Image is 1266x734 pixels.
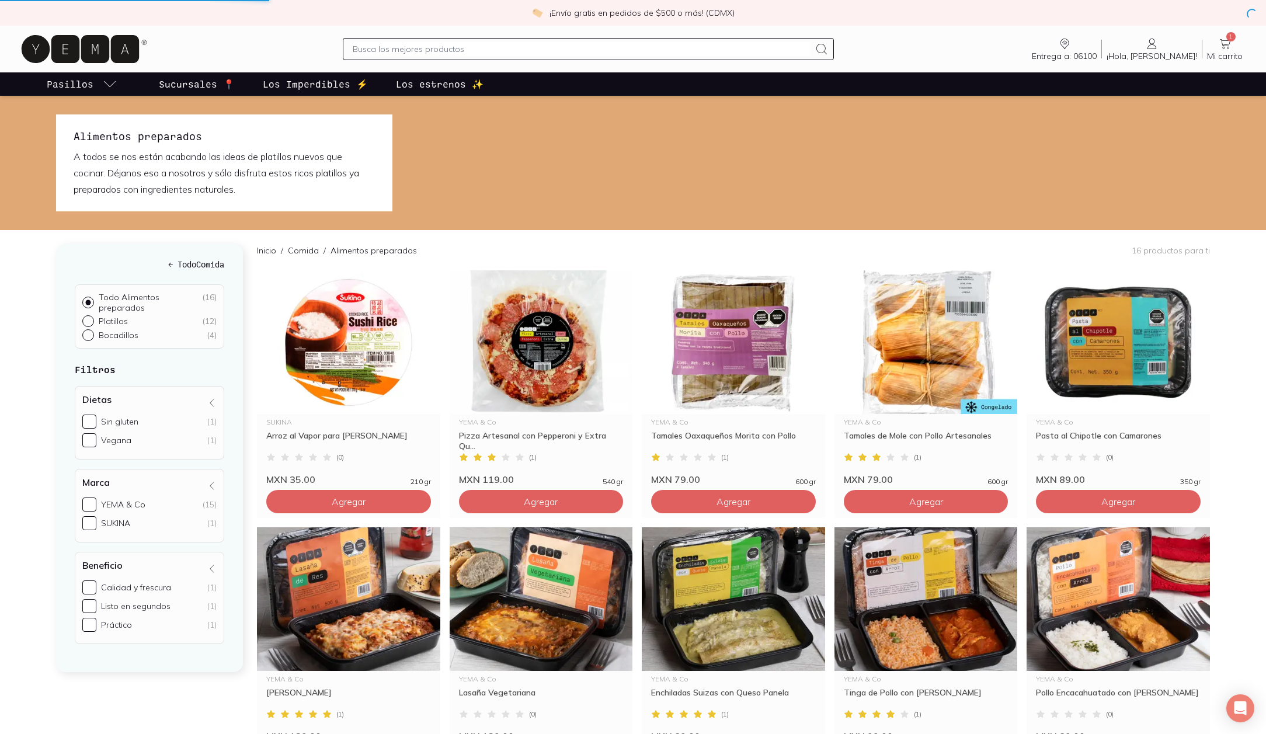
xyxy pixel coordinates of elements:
[202,292,217,313] div: ( 16 )
[642,527,825,671] img: _ENCHILADAS SUIZAS CON QUESO
[336,711,344,718] span: ( 1 )
[159,77,235,91] p: Sucursales 📍
[1027,270,1210,485] a: Pasta al Chipotle con CamaronesYEMA & CoPasta al Chipotle con Camarones(0)MXN 89.00350 gr
[44,72,119,96] a: pasillo-todos-link
[207,620,217,630] div: (1)
[266,687,431,708] div: [PERSON_NAME]
[101,518,130,528] div: SUKINA
[156,72,237,96] a: Sucursales 📍
[411,478,431,485] span: 210 gr
[844,687,1008,708] div: Tinga de Pollo con [PERSON_NAME]
[1107,51,1197,61] span: ¡Hola, [PERSON_NAME]!
[82,415,96,429] input: Sin gluten(1)
[288,245,319,256] a: Comida
[717,496,750,507] span: Agregar
[459,676,624,683] div: YEMA & Co
[834,270,1018,414] img: Tamales de Mole Con Pollo 4 Pzas
[99,292,202,313] p: Todo Alimentos preparados
[450,270,633,485] a: Pizza Pepperoni con extra queso YEMAYEMA & CoPizza Artesanal con Pepperoni y Extra Qu...(1)MXN 11...
[75,469,224,542] div: Marca
[207,435,217,446] div: (1)
[207,518,217,528] div: (1)
[396,77,484,91] p: Los estrenos ✨
[1032,51,1097,61] span: Entrega a: 06100
[75,258,224,270] a: ← TodoComida
[651,419,816,426] div: YEMA & Co
[450,270,633,414] img: Pizza Pepperoni con extra queso YEMA
[450,527,633,671] img: Lasaña Vegetariana
[1036,676,1201,683] div: YEMA & Co
[834,527,1018,671] img: tinga de pollo con arroz
[524,496,558,507] span: Agregar
[75,258,224,270] h5: ← Todo Comida
[207,582,217,593] div: (1)
[651,474,700,485] span: MXN 79.00
[1106,454,1114,461] span: ( 0 )
[844,419,1008,426] div: YEMA & Co
[394,72,486,96] a: Los estrenos ✨
[82,394,112,405] h4: Dietas
[1226,694,1254,722] div: Open Intercom Messenger
[459,490,624,513] button: Agregar
[82,476,110,488] h4: Marca
[795,478,816,485] span: 600 gr
[257,245,276,256] a: Inicio
[101,499,145,510] div: YEMA & Co
[844,490,1008,513] button: Agregar
[101,582,171,593] div: Calidad y frescura
[101,416,138,427] div: Sin gluten
[74,148,375,197] p: A todos se nos están acabando las ideas de platillos nuevos que cocinar. Déjanos eso a nosotros y...
[1106,711,1114,718] span: ( 0 )
[1036,687,1201,708] div: Pollo Encacahuatado con [PERSON_NAME]
[721,711,729,718] span: ( 1 )
[74,128,375,144] h1: Alimentos preparados
[642,270,825,485] a: Tamales Oaxaqueños Morita con PolloYEMA & CoTamales Oaxaqueños Morita con Pollo(1)MXN 79.00600 gr
[1027,37,1101,61] a: Entrega a: 06100
[331,245,417,256] p: Alimentos preparados
[266,430,431,451] div: Arroz al Vapor para [PERSON_NAME]
[99,330,138,340] p: Bocadillos
[75,364,116,375] strong: Filtros
[914,454,921,461] span: ( 1 )
[260,72,370,96] a: Los Imperdibles ⚡️
[987,478,1008,485] span: 600 gr
[651,490,816,513] button: Agregar
[82,433,96,447] input: Vegana(1)
[353,42,811,56] input: Busca los mejores productos
[82,498,96,512] input: YEMA & Co(15)
[263,77,368,91] p: Los Imperdibles ⚡️
[82,618,96,632] input: Práctico(1)
[529,454,537,461] span: ( 1 )
[532,8,542,18] img: check
[651,687,816,708] div: Enchiladas Suizas con Queso Panela
[101,620,132,630] div: Práctico
[1180,478,1201,485] span: 350 gr
[1207,51,1243,61] span: Mi carrito
[99,316,128,326] p: Platillos
[332,496,366,507] span: Agregar
[1036,490,1201,513] button: Agregar
[1036,419,1201,426] div: YEMA & Co
[459,474,514,485] span: MXN 119.00
[1226,32,1236,41] span: 1
[101,435,131,446] div: Vegana
[257,527,440,671] img: Lasaña carne
[1027,270,1210,414] img: Pasta al Chipotle con Camarones
[844,430,1008,451] div: Tamales de Mole con Pollo Artesanales
[459,430,624,451] div: Pizza Artesanal con Pepperoni y Extra Qu...
[642,270,825,414] img: Tamales Oaxaqueños Morita con Pollo
[651,430,816,451] div: Tamales Oaxaqueños Morita con Pollo
[207,416,217,427] div: (1)
[257,270,440,485] a: 34388 Arroz al vapor SUKINASUKINAArroz al Vapor para [PERSON_NAME](0)MXN 35.00210 gr
[529,711,537,718] span: ( 0 )
[1027,527,1210,671] img: Pollo Cacahuate
[834,270,1018,485] a: Tamales de Mole Con Pollo 4 PzasYEMA & CoTamales de Mole con Pollo Artesanales(1)MXN 79.00600 gr
[101,601,171,611] div: Listo en segundos
[82,599,96,613] input: Listo en segundos(1)
[336,454,344,461] span: ( 0 )
[266,419,431,426] div: SUKINA
[1036,474,1085,485] span: MXN 89.00
[844,676,1008,683] div: YEMA & Co
[914,711,921,718] span: ( 1 )
[1101,496,1135,507] span: Agregar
